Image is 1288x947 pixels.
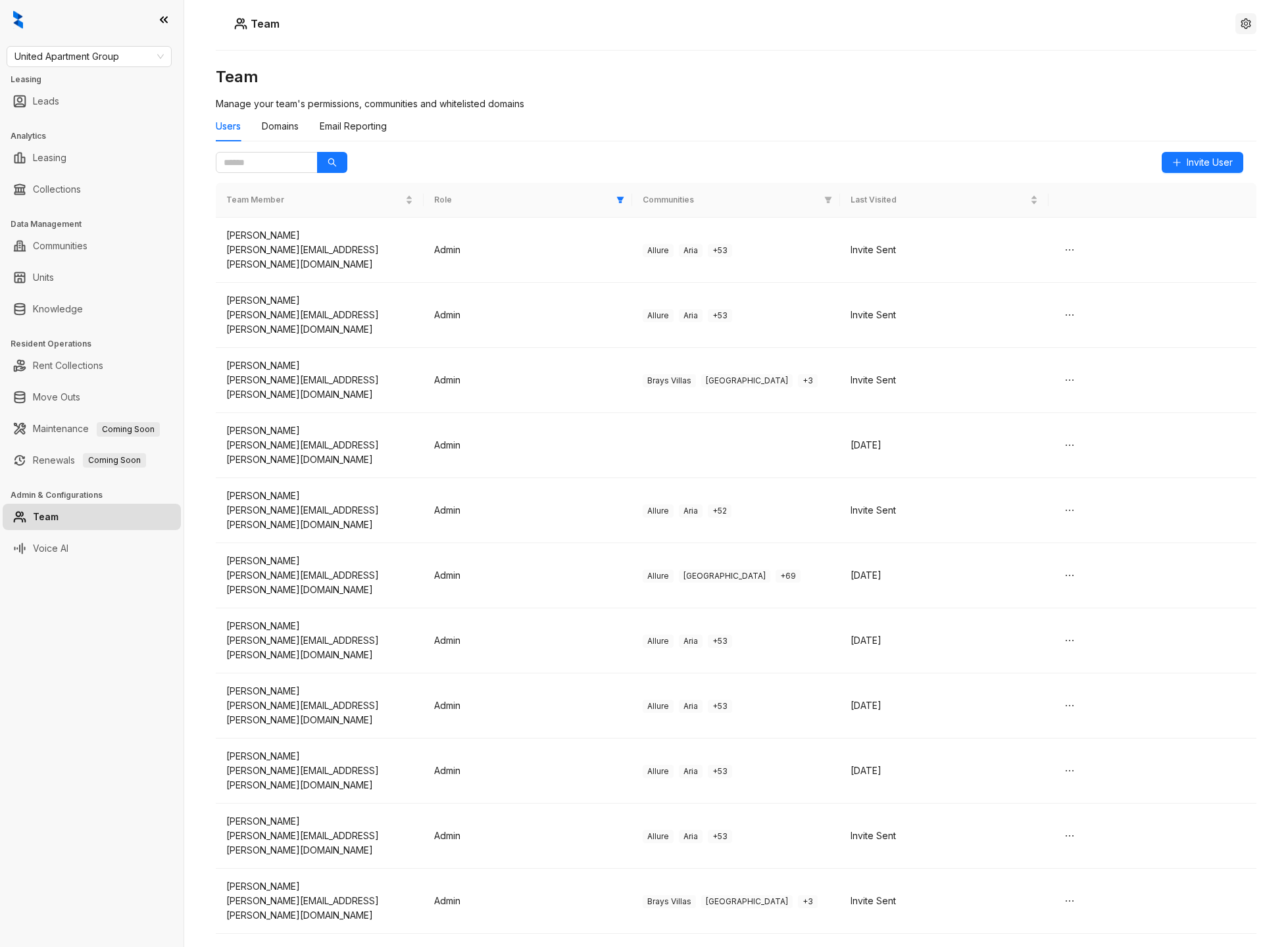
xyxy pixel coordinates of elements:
span: + 53 [708,700,732,713]
span: ellipsis [1064,831,1075,841]
a: Leasing [33,145,66,171]
span: ellipsis [1064,765,1075,776]
th: Role [424,183,632,218]
a: Leads [33,88,59,114]
span: Invite User [1187,155,1233,170]
a: Team [33,504,59,530]
li: Collections [3,176,181,203]
div: Invite Sent [851,894,1037,908]
div: [PERSON_NAME][EMAIL_ADDRESS][PERSON_NAME][DOMAIN_NAME] [226,698,413,727]
span: filter [822,191,835,209]
span: Aria [679,765,703,778]
a: Voice AI [33,535,68,562]
div: [PERSON_NAME][EMAIL_ADDRESS][PERSON_NAME][DOMAIN_NAME] [226,308,413,337]
div: Invite Sent [851,503,1037,518]
div: [PERSON_NAME] [226,879,413,894]
h3: Analytics [11,130,184,142]
a: Collections [33,176,81,203]
span: Allure [643,244,674,257]
span: [GEOGRAPHIC_DATA] [701,374,793,387]
img: logo [13,11,23,29]
span: Aria [679,830,703,843]
h3: Leasing [11,74,184,85]
span: + 3 [798,895,818,908]
div: [PERSON_NAME][EMAIL_ADDRESS][PERSON_NAME][DOMAIN_NAME] [226,829,413,858]
span: + 53 [708,309,732,322]
span: ellipsis [1064,635,1075,646]
td: Admin [424,283,632,348]
li: Maintenance [3,416,181,442]
h5: Team [247,16,280,32]
div: [DATE] [851,633,1037,648]
td: Admin [424,218,632,283]
span: Aria [679,309,703,322]
span: Aria [679,244,703,257]
span: Aria [679,635,703,648]
td: Admin [424,739,632,804]
td: Admin [424,804,632,869]
a: Move Outs [33,384,80,410]
span: Aria [679,504,703,518]
div: [DATE] [851,438,1037,452]
td: Admin [424,543,632,608]
li: Leads [3,88,181,114]
div: [PERSON_NAME] [226,424,413,438]
div: Domains [262,119,299,134]
div: [PERSON_NAME][EMAIL_ADDRESS][PERSON_NAME][DOMAIN_NAME] [226,503,413,532]
button: Invite User [1162,152,1243,173]
span: Brays Villas [643,374,696,387]
div: [PERSON_NAME][EMAIL_ADDRESS][PERSON_NAME][DOMAIN_NAME] [226,568,413,597]
span: Allure [643,635,674,648]
h3: Team [216,66,1256,87]
span: [GEOGRAPHIC_DATA] [679,570,770,583]
div: [PERSON_NAME][EMAIL_ADDRESS][PERSON_NAME][DOMAIN_NAME] [226,764,413,792]
div: Invite Sent [851,308,1037,322]
td: Admin [424,348,632,413]
span: Brays Villas [643,895,696,908]
div: [PERSON_NAME] [226,358,413,373]
span: ellipsis [1064,245,1075,255]
li: Communities [3,233,181,259]
span: Allure [643,765,674,778]
div: Invite Sent [851,243,1037,257]
span: Team Member [226,194,403,206]
span: ellipsis [1064,375,1075,385]
div: [PERSON_NAME] [226,554,413,568]
div: Invite Sent [851,829,1037,843]
span: Allure [643,309,674,322]
span: + 52 [708,504,731,518]
div: Email Reporting [320,119,387,134]
img: Users [234,17,247,30]
div: Users [216,119,241,134]
td: Admin [424,478,632,543]
span: [GEOGRAPHIC_DATA] [701,895,793,908]
span: + 53 [708,244,732,257]
span: Coming Soon [97,422,160,437]
span: filter [616,196,624,204]
span: Allure [643,504,674,518]
span: ellipsis [1064,700,1075,711]
div: [PERSON_NAME][EMAIL_ADDRESS][PERSON_NAME][DOMAIN_NAME] [226,894,413,923]
span: ellipsis [1064,310,1075,320]
span: setting [1241,18,1251,29]
th: Team Member [216,183,424,218]
div: [PERSON_NAME] [226,228,413,243]
span: United Apartment Group [14,47,164,66]
div: [PERSON_NAME] [226,814,413,829]
td: Admin [424,413,632,478]
span: + 3 [798,374,818,387]
span: search [328,158,337,167]
span: + 53 [708,830,732,843]
div: [PERSON_NAME] [226,619,413,633]
span: + 53 [708,635,732,648]
span: ellipsis [1064,440,1075,450]
a: RenewalsComing Soon [33,447,146,473]
li: Move Outs [3,384,181,410]
span: ellipsis [1064,896,1075,906]
span: Allure [643,570,674,583]
th: Last Visited [840,183,1048,218]
li: Leasing [3,145,181,171]
span: Communities [643,194,819,206]
div: [PERSON_NAME] [226,293,413,308]
li: Units [3,264,181,291]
